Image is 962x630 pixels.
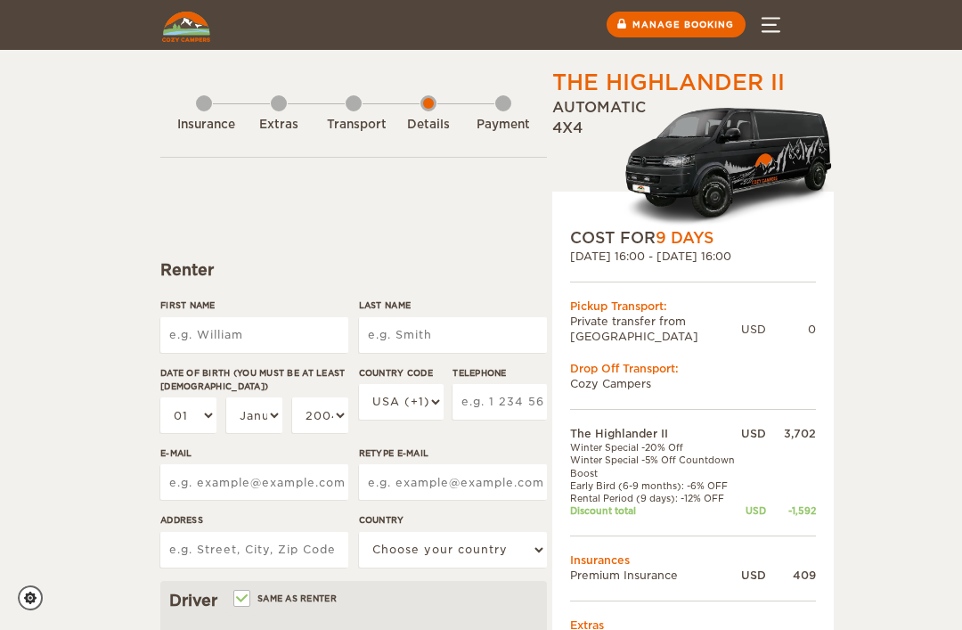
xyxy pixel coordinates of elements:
[570,314,741,344] td: Private transfer from [GEOGRAPHIC_DATA]
[624,103,834,227] img: HighlanderXL.png
[570,376,816,391] td: Cozy Campers
[252,117,306,134] div: Extras
[552,98,834,226] div: Automatic 4x4
[741,568,766,583] div: USD
[327,117,380,134] div: Transport
[160,259,547,281] div: Renter
[235,594,247,606] input: Same as renter
[741,426,766,441] div: USD
[570,441,741,454] td: Winter Special -20% Off
[169,590,538,611] div: Driver
[359,513,547,527] label: Country
[570,492,741,504] td: Rental Period (9 days): -12% OFF
[766,426,816,441] div: 3,702
[570,299,816,314] div: Pickup Transport:
[452,366,547,380] label: Telephone
[160,532,348,568] input: e.g. Street, City, Zip Code
[160,446,348,460] label: E-mail
[741,322,766,337] div: USD
[570,552,816,568] td: Insurances
[359,366,444,380] label: Country Code
[452,384,547,420] input: e.g. 1 234 567 890
[766,568,816,583] div: 409
[741,504,766,517] div: USD
[552,68,785,98] div: The Highlander II
[359,317,547,353] input: e.g. Smith
[160,513,348,527] label: Address
[235,590,337,607] label: Same as renter
[177,117,231,134] div: Insurance
[570,426,741,441] td: The Highlander II
[160,366,348,394] label: Date of birth (You must be at least [DEMOGRAPHIC_DATA])
[160,299,348,312] label: First Name
[359,446,547,460] label: Retype E-mail
[766,322,816,337] div: 0
[570,227,816,249] div: COST FOR
[160,317,348,353] input: e.g. William
[160,464,348,500] input: e.g. example@example.com
[18,585,54,610] a: Cookie settings
[570,504,741,517] td: Discount total
[359,464,547,500] input: e.g. example@example.com
[162,12,210,42] img: Cozy Campers
[402,117,455,134] div: Details
[570,568,741,583] td: Premium Insurance
[570,454,741,479] td: Winter Special -5% Off Countdown Boost
[570,249,816,264] div: [DATE] 16:00 - [DATE] 16:00
[607,12,746,37] a: Manage booking
[766,504,816,517] div: -1,592
[477,117,530,134] div: Payment
[570,479,741,492] td: Early Bird (6-9 months): -6% OFF
[359,299,547,312] label: Last Name
[656,229,713,247] span: 9 Days
[570,361,816,376] div: Drop Off Transport:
